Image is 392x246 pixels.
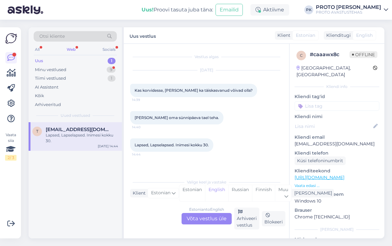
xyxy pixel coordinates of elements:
[189,207,224,212] div: Estonian to English
[300,53,303,58] span: c
[295,141,379,147] p: [EMAIL_ADDRESS][DOMAIN_NAME]
[295,168,379,174] p: Klienditeekond
[205,185,228,201] div: English
[65,45,77,54] div: Web
[316,10,381,15] div: PROTO AVASTUSTEHAS
[324,32,351,39] div: Klienditugi
[295,101,379,111] input: Lisa tag
[295,175,344,180] a: [URL][DOMAIN_NAME]
[132,152,156,157] span: 14:44
[130,67,283,73] div: [DATE]
[295,207,379,214] p: Brauser
[46,132,118,144] div: Lapsed, Lapselapsed. Inimesi kokku 30.
[130,179,283,185] div: Valige keel ja vastake
[316,5,388,15] a: PROTO [PERSON_NAME]PROTO AVASTUSTEHAS
[292,190,332,196] div: [PERSON_NAME]
[107,67,116,73] div: 9
[98,144,118,149] div: [DATE] 14:44
[228,185,252,201] div: Russian
[135,88,253,93] span: Kas korvidesse, [PERSON_NAME] ka täiskasvanud võivad olla?
[5,155,17,161] div: 2 / 3
[5,132,17,161] div: Vaata siia
[295,156,346,165] div: Küsi telefoninumbrit
[130,31,156,40] label: Uus vestlus
[151,189,170,196] span: Estonian
[349,51,377,58] span: Offline
[135,143,209,147] span: Lapsed, Lapselapsed. Inimesi kokku 30.
[61,113,90,118] span: Uued vestlused
[295,123,372,130] input: Lisa nimi
[35,93,44,99] div: Kõik
[295,113,379,120] p: Kliendi nimi
[35,67,66,73] div: Minu vestlused
[296,32,315,39] span: Estonian
[182,213,232,224] div: Võta vestlus üle
[108,75,116,82] div: 1
[132,125,156,130] span: 14:40
[142,7,154,13] b: Uus!
[295,214,379,220] p: Chrome [TECHNICAL_ID]
[250,4,289,16] div: Aktiivne
[310,51,349,58] div: # caaawx8c
[108,58,116,64] div: 1
[295,183,379,189] p: Vaata edasi ...
[142,6,213,14] div: Proovi tasuta juba täna:
[295,93,379,100] p: Kliendi tag'id
[356,32,373,39] span: English
[101,45,117,54] div: Socials
[35,58,43,64] div: Uus
[295,227,379,232] div: [PERSON_NAME]
[35,75,66,82] div: Tiimi vestlused
[295,150,379,156] p: Kliendi telefon
[304,5,313,14] div: PK
[295,198,379,204] p: Windows 10
[46,127,112,132] span: tuuling.velve@gmail.com
[179,185,205,201] div: Estonian
[262,211,285,226] div: Blokeeri
[130,54,283,60] div: Vestlus algas
[130,190,146,196] div: Klient
[252,185,275,201] div: Finnish
[135,115,219,120] span: [PERSON_NAME] oma sünnipäeva tael teha.
[35,84,58,90] div: AI Assistent
[216,4,243,16] button: Emailid
[35,102,61,108] div: Arhiveeritud
[132,97,156,102] span: 14:39
[295,84,379,90] div: Kliendi info
[234,208,259,229] div: Arhiveeri vestlus
[295,191,379,198] p: Operatsioonisüsteem
[34,45,41,54] div: All
[36,129,38,134] span: t
[295,134,379,141] p: Kliendi email
[5,32,17,44] img: Askly Logo
[295,236,379,243] p: Märkmed
[278,187,288,192] span: Muu
[316,5,381,10] div: PROTO [PERSON_NAME]
[39,33,65,40] span: Otsi kliente
[296,65,373,78] div: [GEOGRAPHIC_DATA], [GEOGRAPHIC_DATA]
[275,32,290,39] div: Klient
